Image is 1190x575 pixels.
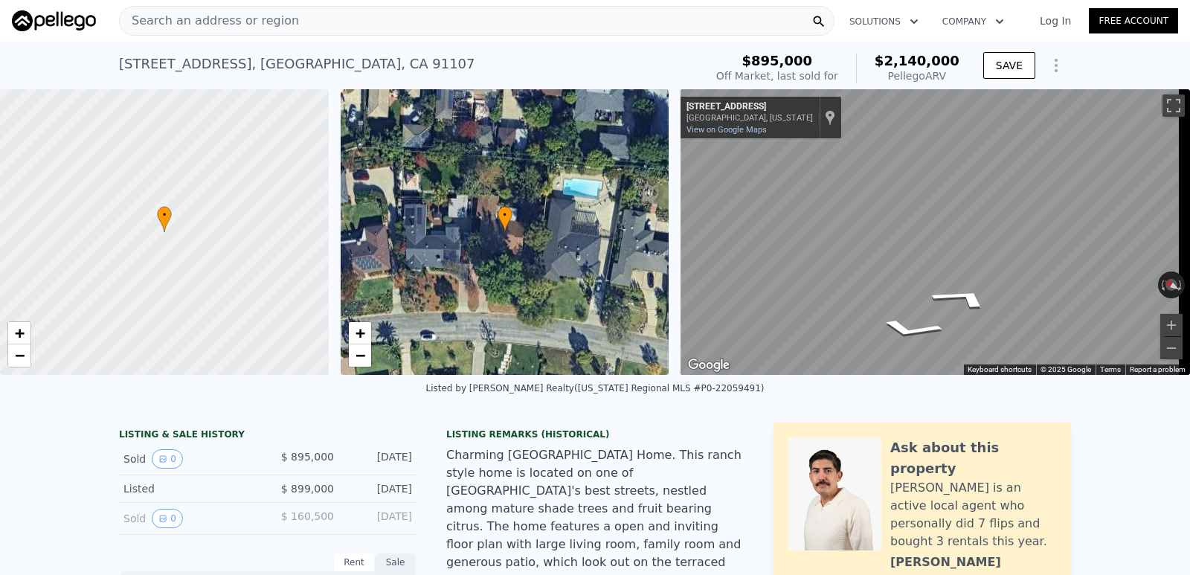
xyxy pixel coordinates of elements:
[742,53,813,68] span: $895,000
[875,53,959,68] span: $2,140,000
[349,344,371,367] a: Zoom out
[837,8,930,35] button: Solutions
[684,356,733,375] a: Open this area in Google Maps (opens a new window)
[684,356,733,375] img: Google
[907,281,1019,315] path: Go East, Shadow Grove Rd
[983,52,1035,79] button: SAVE
[123,481,256,496] div: Listed
[498,208,512,222] span: •
[157,206,172,232] div: •
[890,479,1056,550] div: [PERSON_NAME] is an active local agent who personally did 7 flips and bought 3 rentals this year.
[968,364,1032,375] button: Keyboard shortcuts
[890,437,1056,479] div: Ask about this property
[1100,365,1121,373] a: Terms (opens in new tab)
[1158,272,1166,298] button: Rotate counterclockwise
[281,451,334,463] span: $ 895,000
[1041,365,1091,373] span: © 2025 Google
[825,109,835,126] a: Show location on map
[1022,13,1089,28] a: Log In
[281,510,334,522] span: $ 160,500
[375,553,416,572] div: Sale
[349,322,371,344] a: Zoom in
[446,428,744,440] div: Listing Remarks (Historical)
[425,383,764,393] div: Listed by [PERSON_NAME] Realty ([US_STATE] Regional MLS #P0-22059491)
[1041,51,1071,80] button: Show Options
[281,483,334,495] span: $ 899,000
[346,481,412,496] div: [DATE]
[498,206,512,232] div: •
[1160,337,1183,359] button: Zoom out
[716,68,838,83] div: Off Market, last sold for
[1162,94,1185,117] button: Toggle fullscreen view
[15,346,25,364] span: −
[1177,272,1186,298] button: Rotate clockwise
[15,324,25,342] span: +
[120,12,299,30] span: Search an address or region
[1089,8,1178,33] a: Free Account
[681,89,1190,375] div: Street View
[1157,273,1186,296] button: Reset the view
[355,324,364,342] span: +
[686,113,813,123] div: [GEOGRAPHIC_DATA], [US_STATE]
[686,101,813,113] div: [STREET_ADDRESS]
[355,346,364,364] span: −
[157,208,172,222] span: •
[12,10,96,31] img: Pellego
[8,344,30,367] a: Zoom out
[123,509,256,528] div: Sold
[119,54,475,74] div: [STREET_ADDRESS] , [GEOGRAPHIC_DATA] , CA 91107
[123,449,256,469] div: Sold
[346,449,412,469] div: [DATE]
[152,509,183,528] button: View historical data
[119,428,416,443] div: LISTING & SALE HISTORY
[1130,365,1186,373] a: Report a problem
[8,322,30,344] a: Zoom in
[681,89,1190,375] div: Map
[686,125,767,135] a: View on Google Maps
[152,449,183,469] button: View historical data
[346,509,412,528] div: [DATE]
[875,68,959,83] div: Pellego ARV
[1160,314,1183,336] button: Zoom in
[930,8,1016,35] button: Company
[857,314,964,344] path: Go West, Shadow Grove Rd
[333,553,375,572] div: Rent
